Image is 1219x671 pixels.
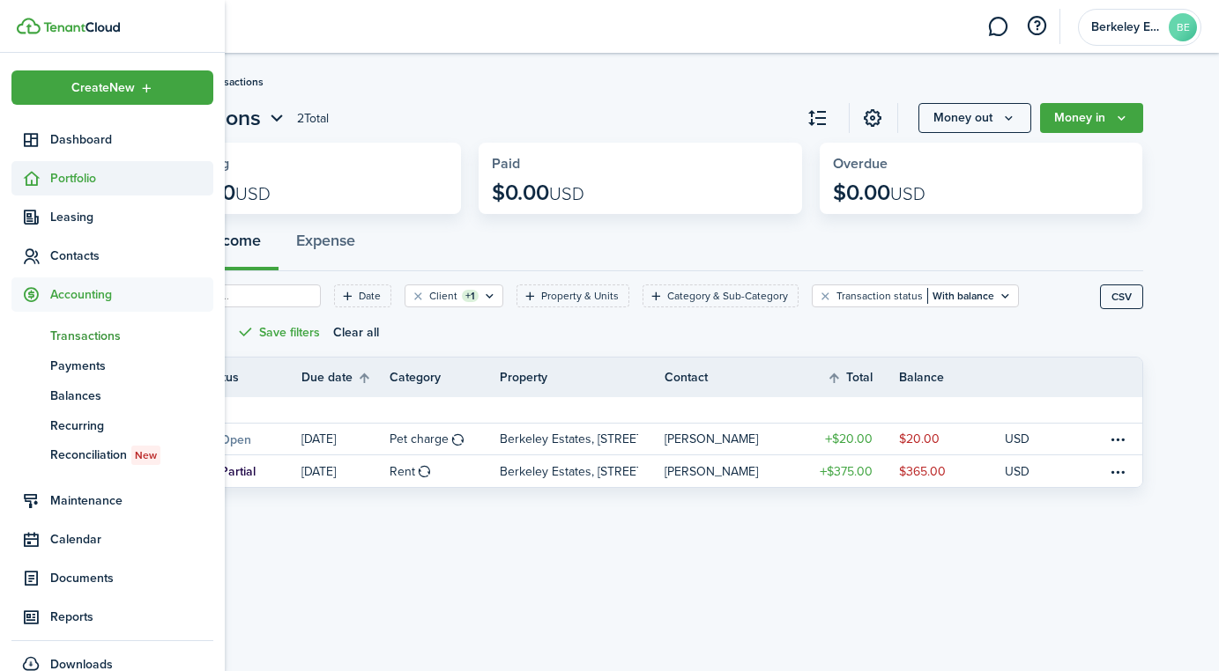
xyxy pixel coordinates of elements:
[1169,13,1197,41] avatar-text: BE
[301,455,390,487] a: [DATE]
[500,424,665,454] a: Berkeley Estates, [STREET_ADDRESS]
[405,284,503,307] filter-tag: Open filter
[833,181,925,205] p: $0.00
[11,122,213,157] a: Dashboard
[665,368,793,387] th: Contact
[301,367,390,388] th: Sort
[667,288,788,304] filter-tag-label: Category & Sub-Category
[204,368,301,387] th: Status
[500,462,639,481] p: Berkeley Estates, [STREET_ADDRESS]
[500,368,665,387] th: Property
[1005,424,1053,454] a: USD
[1091,21,1162,33] span: Berkeley Estates Mobile Home Community
[50,569,213,587] span: Documents
[204,74,264,90] span: Transactions
[11,70,213,105] button: Open menu
[50,608,213,626] span: Reports
[301,424,390,454] a: [DATE]
[492,181,584,205] p: $0.00
[517,284,629,307] filter-tag: Open filter
[204,433,251,447] status: Open
[50,327,213,345] span: Transactions
[390,462,415,481] table-info-title: Rent
[50,130,213,149] span: Dashboard
[500,455,665,487] a: Berkeley Estates, [STREET_ADDRESS]
[899,424,1005,454] a: $20.00
[334,284,391,307] filter-tag: Open filter
[827,367,899,388] th: Sort
[793,424,899,454] a: $20.00
[160,288,315,305] input: Search here...
[411,289,426,303] button: Clear filter
[899,462,946,481] table-amount-description: $365.00
[11,350,213,380] a: Payments
[927,288,994,304] filter-tag-value: With balance
[541,288,619,304] filter-tag-label: Property & Units
[204,465,256,479] status: Partial
[899,455,1005,487] a: $365.00
[152,156,449,172] widget-stats-title: Outstanding
[1022,11,1052,41] button: Open resource center
[836,288,923,304] filter-tag-label: Transaction status
[1005,462,1029,481] p: USD
[333,321,379,343] button: Clear all
[50,387,213,405] span: Balances
[665,455,793,487] a: [PERSON_NAME]
[665,465,758,479] table-profile-info-text: [PERSON_NAME]
[50,357,213,375] span: Payments
[50,530,213,549] span: Calendar
[50,446,213,465] span: Reconciliation
[1005,455,1053,487] a: USD
[793,455,899,487] a: $375.00
[429,288,457,304] filter-tag-label: Client
[390,430,449,448] table-info-title: Pet charge
[11,410,213,440] a: Recurring
[301,462,336,481] p: [DATE]
[1040,103,1143,133] button: Money in
[50,247,213,265] span: Contacts
[50,417,213,435] span: Recurring
[390,424,500,454] a: Pet charge
[820,462,873,481] table-amount-title: $375.00
[359,288,381,304] filter-tag-label: Date
[11,440,213,470] a: ReconciliationNew
[899,368,1005,387] th: Balance
[918,103,1031,133] button: Money out
[665,424,793,454] a: [PERSON_NAME]
[50,491,213,510] span: Maintenance
[1100,284,1143,309] button: CSV
[50,169,213,188] span: Portfolio
[899,430,940,448] table-amount-description: $20.00
[50,285,213,304] span: Accounting
[812,284,1019,307] filter-tag: Open filter
[462,290,479,302] filter-tag-counter: +1
[643,284,799,307] filter-tag: Open filter
[11,600,213,634] a: Reports
[235,181,271,207] span: USD
[918,103,1031,133] button: Open menu
[818,289,833,303] button: Clear filter
[500,430,639,448] p: Berkeley Estates, [STREET_ADDRESS]
[17,18,41,34] img: TenantCloud
[236,321,320,343] button: Save filters
[135,447,157,463] span: New
[833,156,1130,172] widget-stats-title: Overdue
[71,82,135,94] span: Create New
[981,4,1015,49] a: Messaging
[390,455,500,487] a: Rent
[43,22,120,33] img: TenantCloud
[50,208,213,226] span: Leasing
[492,156,789,172] widget-stats-title: Paid
[665,432,758,446] table-profile-info-text: [PERSON_NAME]
[890,181,925,207] span: USD
[549,181,584,207] span: USD
[1005,430,1029,448] p: USD
[390,368,500,387] th: Category
[1040,103,1143,133] button: Open menu
[825,430,873,448] table-amount-title: $20.00
[301,430,336,448] p: [DATE]
[11,321,213,350] a: Transactions
[204,424,301,454] a: Open
[204,455,301,487] a: Partial
[279,218,373,271] button: Expense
